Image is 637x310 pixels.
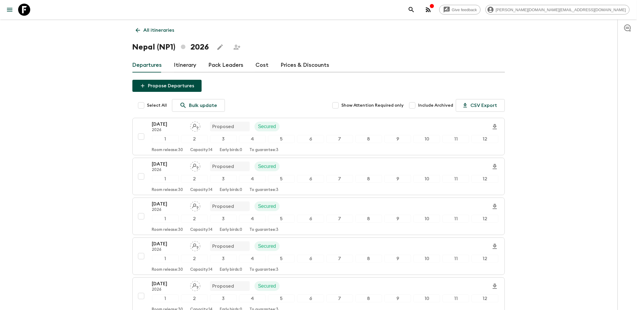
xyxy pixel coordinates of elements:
[190,243,200,248] span: Assign pack leader
[255,281,280,291] div: Secured
[297,295,324,302] div: 6
[414,175,440,183] div: 10
[327,255,353,263] div: 7
[297,135,324,143] div: 6
[405,4,418,16] button: search adventures
[213,123,234,130] p: Proposed
[268,175,295,183] div: 5
[152,160,185,168] p: [DATE]
[181,135,208,143] div: 2
[385,135,411,143] div: 9
[152,255,179,263] div: 1
[491,203,499,210] svg: Download Onboarding
[356,175,382,183] div: 8
[4,4,16,16] button: menu
[152,295,179,302] div: 1
[231,41,243,53] span: Share this itinerary
[327,175,353,183] div: 7
[132,24,178,36] a: All itineraries
[414,295,440,302] div: 10
[152,267,183,272] p: Room release: 30
[152,240,185,247] p: [DATE]
[189,102,217,109] p: Bulk update
[190,267,213,272] p: Capacity: 14
[152,168,185,173] p: 2026
[132,41,209,53] h1: Nepal (NP1) 2026
[327,135,353,143] div: 7
[213,163,234,170] p: Proposed
[356,215,382,223] div: 8
[258,163,276,170] p: Secured
[385,215,411,223] div: 9
[132,237,505,275] button: [DATE]2026Assign pack leaderProposedSecured123456789101112Room release:30Capacity:14Early birds:0...
[268,295,295,302] div: 5
[132,58,162,73] a: Departures
[144,27,174,34] p: All itineraries
[456,99,505,112] button: CSV Export
[132,158,505,195] button: [DATE]2026Assign pack leaderProposedSecured123456789101112Room release:30Capacity:14Early birds:0...
[472,215,498,223] div: 12
[152,135,179,143] div: 1
[147,102,167,108] span: Select All
[385,175,411,183] div: 9
[181,175,208,183] div: 2
[258,203,276,210] p: Secured
[152,121,185,128] p: [DATE]
[385,295,411,302] div: 9
[449,8,480,12] span: Give feedback
[209,58,244,73] a: Pack Leaders
[297,215,324,223] div: 6
[152,287,185,292] p: 2026
[239,175,266,183] div: 4
[486,5,630,15] div: [PERSON_NAME][DOMAIN_NAME][EMAIL_ADDRESS][DOMAIN_NAME]
[385,255,411,263] div: 9
[181,255,208,263] div: 2
[418,102,453,108] span: Include Archived
[213,243,234,250] p: Proposed
[492,8,629,12] span: [PERSON_NAME][DOMAIN_NAME][EMAIL_ADDRESS][DOMAIN_NAME]
[190,148,213,153] p: Capacity: 14
[281,58,330,73] a: Prices & Discounts
[152,247,185,252] p: 2026
[210,255,237,263] div: 3
[174,58,197,73] a: Itinerary
[258,123,276,130] p: Secured
[152,175,179,183] div: 1
[132,118,505,155] button: [DATE]2026Assign pack leaderProposedSecured123456789101112Room release:30Capacity:14Early birds:0...
[220,188,242,192] p: Early birds: 0
[152,215,179,223] div: 1
[190,228,213,232] p: Capacity: 14
[213,283,234,290] p: Proposed
[132,80,202,92] button: Propose Departures
[172,99,225,112] a: Bulk update
[414,135,440,143] div: 10
[472,295,498,302] div: 12
[472,135,498,143] div: 12
[220,228,242,232] p: Early birds: 0
[152,200,185,208] p: [DATE]
[443,255,469,263] div: 11
[356,135,382,143] div: 8
[152,188,183,192] p: Room release: 30
[297,175,324,183] div: 6
[152,208,185,212] p: 2026
[491,163,499,170] svg: Download Onboarding
[152,228,183,232] p: Room release: 30
[250,188,279,192] p: To guarantee: 3
[443,295,469,302] div: 11
[297,255,324,263] div: 6
[443,135,469,143] div: 11
[210,215,237,223] div: 3
[443,175,469,183] div: 11
[258,283,276,290] p: Secured
[250,148,279,153] p: To guarantee: 3
[152,128,185,133] p: 2026
[491,243,499,250] svg: Download Onboarding
[439,5,481,15] a: Give feedback
[214,41,226,53] button: Edit this itinerary
[190,163,200,168] span: Assign pack leader
[239,135,266,143] div: 4
[239,295,266,302] div: 4
[220,267,242,272] p: Early birds: 0
[256,58,269,73] a: Cost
